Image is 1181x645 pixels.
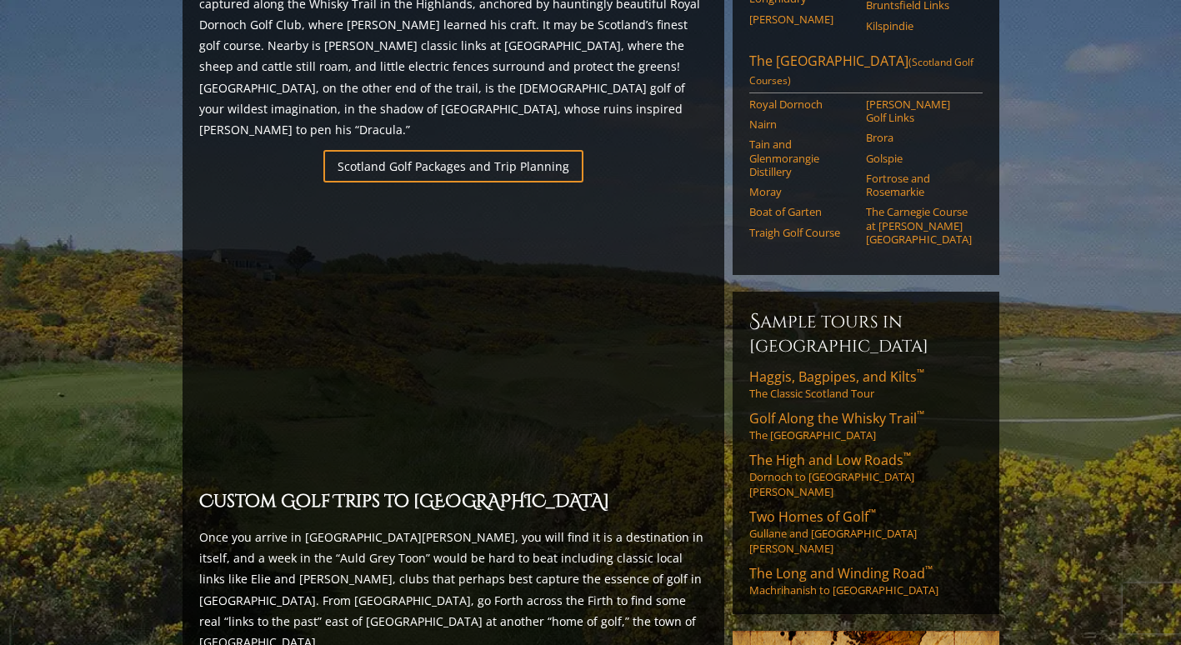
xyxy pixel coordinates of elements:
span: Haggis, Bagpipes, and Kilts [749,367,924,386]
h6: Sample Tours in [GEOGRAPHIC_DATA] [749,308,983,357]
iframe: Sir-Nick-favorite-Open-Rota-Venues [199,192,708,478]
sup: ™ [903,449,911,463]
a: Brora [866,131,972,144]
a: Boat of Garten [749,205,855,218]
a: Kilspindie [866,19,972,32]
a: Scotland Golf Packages and Trip Planning [323,150,583,182]
a: [PERSON_NAME] Golf Links [866,97,972,125]
a: Golf Along the Whisky Trail™The [GEOGRAPHIC_DATA] [749,409,983,442]
a: [PERSON_NAME] [749,12,855,26]
a: Haggis, Bagpipes, and Kilts™The Classic Scotland Tour [749,367,983,401]
span: The Long and Winding Road [749,564,933,582]
a: Fortrose and Rosemarkie [866,172,972,199]
span: Golf Along the Whisky Trail [749,409,924,427]
span: Two Homes of Golf [749,507,876,526]
a: Moray [749,185,855,198]
a: Royal Dornoch [749,97,855,111]
a: The Carnegie Course at [PERSON_NAME][GEOGRAPHIC_DATA] [866,205,972,246]
a: The Long and Winding Road™Machrihanish to [GEOGRAPHIC_DATA] [749,564,983,597]
a: Golspie [866,152,972,165]
a: Traigh Golf Course [749,226,855,239]
a: The [GEOGRAPHIC_DATA](Scotland Golf Courses) [749,52,983,93]
span: The High and Low Roads [749,451,911,469]
a: Nairn [749,117,855,131]
sup: ™ [925,562,933,577]
a: Tain and Glenmorangie Distillery [749,137,855,178]
span: (Scotland Golf Courses) [749,55,973,87]
sup: ™ [917,366,924,380]
h2: Custom Golf Trips to [GEOGRAPHIC_DATA] [199,488,708,517]
sup: ™ [868,506,876,520]
a: Two Homes of Golf™Gullane and [GEOGRAPHIC_DATA][PERSON_NAME] [749,507,983,556]
a: The High and Low Roads™Dornoch to [GEOGRAPHIC_DATA][PERSON_NAME] [749,451,983,499]
sup: ™ [917,407,924,422]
